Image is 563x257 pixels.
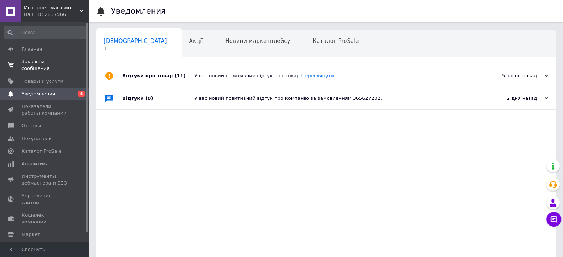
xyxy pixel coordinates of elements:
[301,73,334,78] a: Переглянути
[21,78,63,85] span: Товары и услуги
[189,38,203,44] span: Акції
[21,46,42,53] span: Главная
[21,148,61,155] span: Каталог ProSale
[21,160,49,167] span: Аналитика
[104,38,167,44] span: [DEMOGRAPHIC_DATA]
[546,212,561,227] button: Чат с покупателем
[21,122,41,129] span: Отзывы
[104,46,167,51] span: 3
[194,72,474,79] div: У вас новий позитивний відгук про товар.
[21,58,68,72] span: Заказы и сообщения
[21,173,68,186] span: Инструменты вебмастера и SEO
[474,72,548,79] div: 5 часов назад
[21,103,68,116] span: Показатели работы компании
[21,91,55,97] span: Уведомления
[111,7,166,16] h1: Уведомления
[225,38,290,44] span: Новини маркетплейсу
[122,87,194,109] div: Відгуки
[24,11,89,18] div: Ваш ID: 2837566
[21,192,68,206] span: Управление сайтом
[21,212,68,225] span: Кошелек компании
[312,38,359,44] span: Каталог ProSale
[175,73,186,78] span: (11)
[24,4,80,11] span: Интернет-магазин EASY CHOICE - подарки, декор для праздника
[21,231,40,238] span: Маркет
[4,26,87,39] input: Поиск
[122,65,194,87] div: Відгуки про товар
[474,95,548,102] div: 2 дня назад
[78,91,85,97] span: 4
[194,95,474,102] div: У вас новий позитивний відгук про компанію за замовленням 365627202.
[21,135,52,142] span: Покупатели
[145,95,153,101] span: (8)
